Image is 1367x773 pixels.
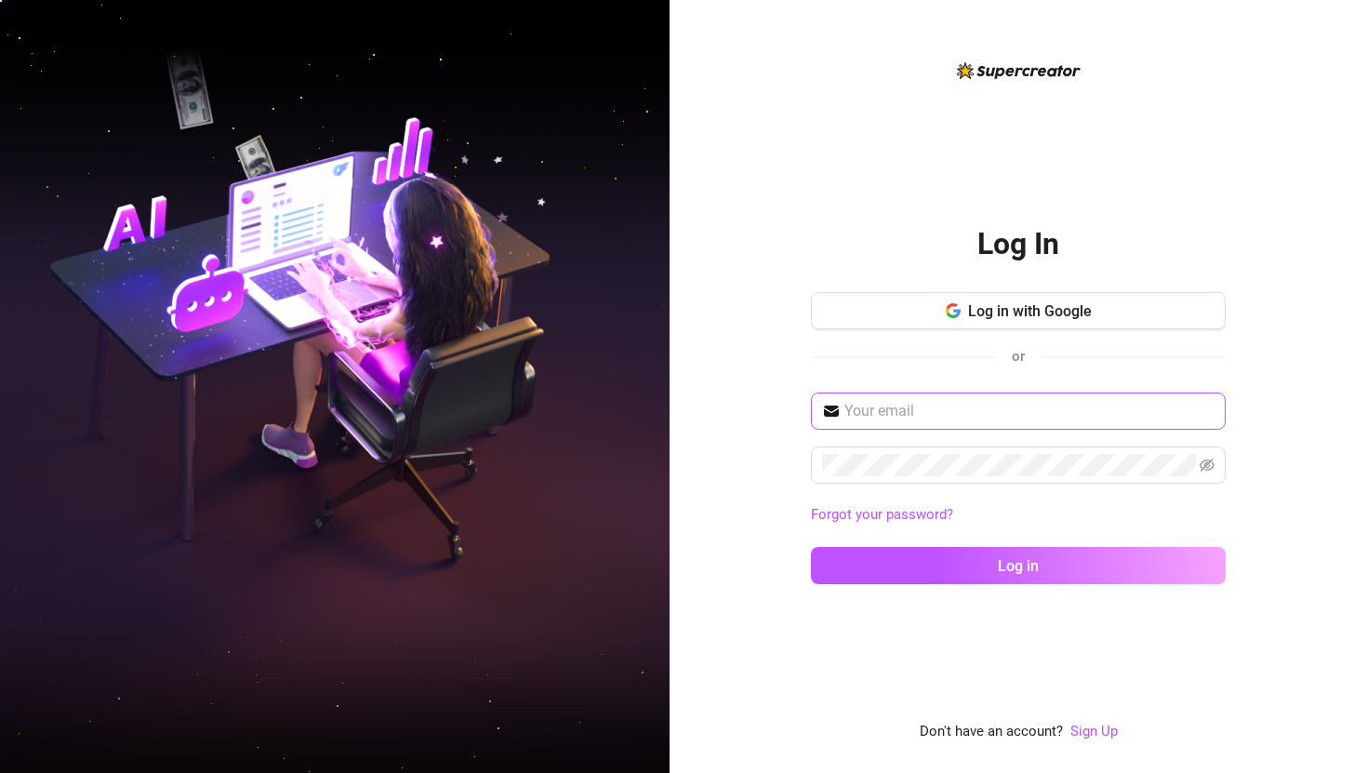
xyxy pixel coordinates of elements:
a: Sign Up [1070,723,1118,740]
button: Log in with Google [811,292,1226,329]
span: or [1012,348,1025,365]
span: Log in with Google [968,302,1092,320]
h2: Log In [977,225,1059,263]
a: Forgot your password? [811,504,1226,526]
img: logo-BBDzfeDw.svg [957,62,1081,79]
span: eye-invisible [1200,458,1214,473]
span: Log in [998,557,1039,575]
a: Forgot your password? [811,506,953,523]
input: Your email [844,400,1214,422]
a: Sign Up [1070,721,1118,743]
button: Log in [811,547,1226,584]
span: Don't have an account? [920,721,1063,743]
